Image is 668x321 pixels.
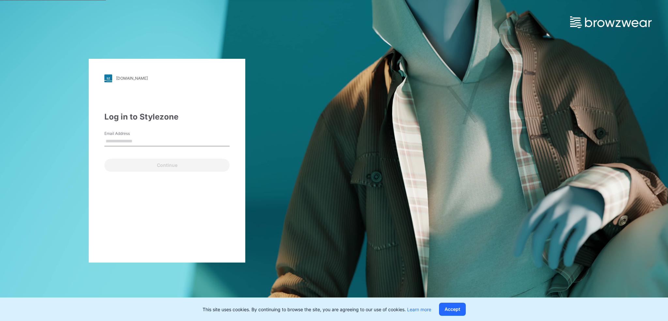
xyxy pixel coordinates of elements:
a: Learn more [407,307,431,312]
button: Accept [439,303,466,316]
div: Log in to Stylezone [104,111,230,123]
div: [DOMAIN_NAME] [116,76,148,81]
label: Email Address [104,131,150,136]
p: This site uses cookies. By continuing to browse the site, you are agreeing to our use of cookies. [203,306,431,313]
img: stylezone-logo.562084cfcfab977791bfbf7441f1a819.svg [104,74,112,82]
img: browzwear-logo.e42bd6dac1945053ebaf764b6aa21510.svg [570,16,652,28]
a: [DOMAIN_NAME] [104,74,230,82]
